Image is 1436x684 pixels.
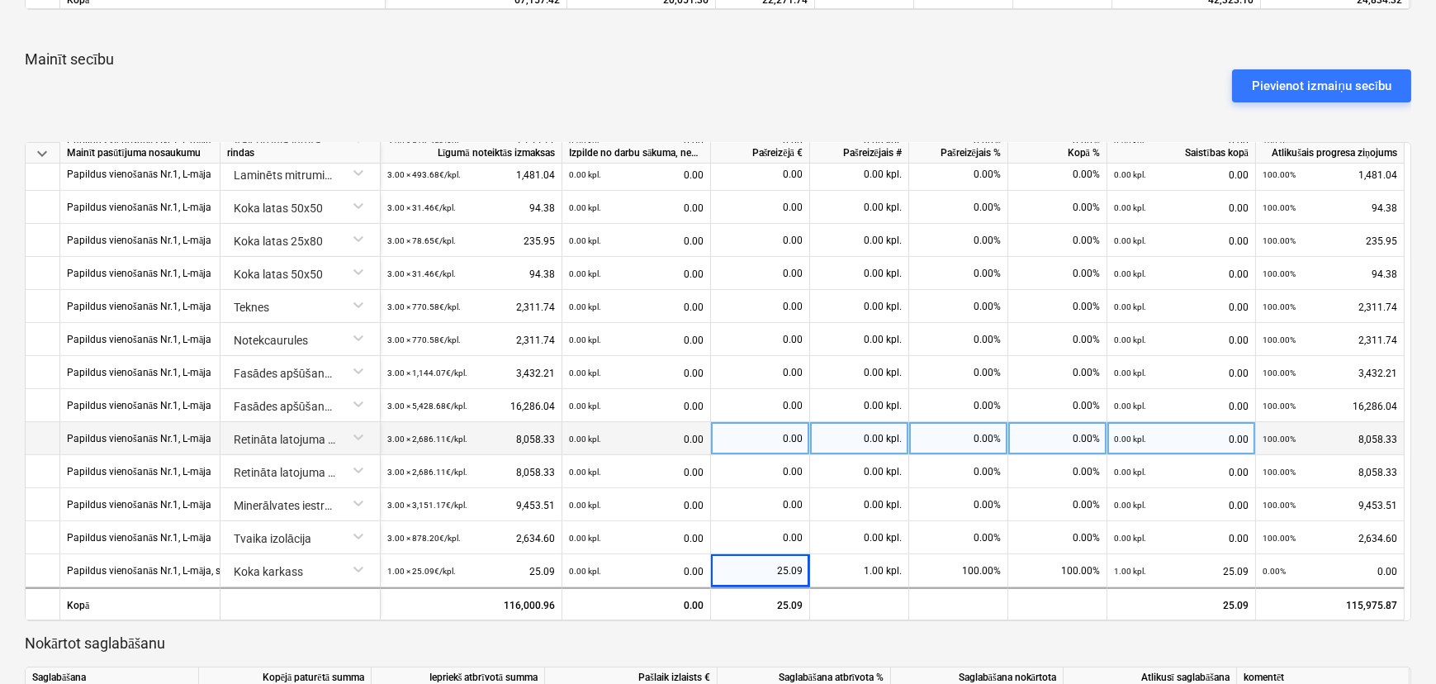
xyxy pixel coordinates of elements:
[1263,422,1397,456] div: 8,058.33
[60,143,220,164] div: Mainīt pasūtījuma nosaukumu
[569,389,704,423] div: 0.00
[1008,224,1107,257] div: 0.00%
[569,269,601,278] small: 0.00 kpl.
[909,191,1008,224] div: 0.00%
[67,323,211,355] div: Papildus vienošanās Nr.1, L-māja
[909,455,1008,488] div: 0.00%
[381,587,562,620] div: 116,000.96
[1263,567,1286,576] small: 0.00%
[1114,269,1146,278] small: 0.00 kpl.
[381,143,562,164] div: Līgumā noteiktās izmaksas
[569,257,704,291] div: 0.00
[387,257,555,291] div: 94.38
[1114,554,1249,588] div: 25.09
[569,521,704,555] div: 0.00
[569,323,704,357] div: 0.00
[387,501,467,510] small: 3.00 × 3,151.17€ / kpl.
[569,158,704,192] div: 0.00
[1256,143,1405,164] div: Atlikušais progresa ziņojums
[718,257,803,290] div: 0.00
[569,488,704,522] div: 0.00
[909,224,1008,257] div: 0.00%
[1263,554,1397,588] div: 0.00
[1114,302,1146,311] small: 0.00 kpl.
[387,567,456,576] small: 1.00 × 25.09€ / kpl.
[909,521,1008,554] div: 0.00%
[909,488,1008,521] div: 0.00%
[1263,302,1296,311] small: 100.00%
[569,302,601,311] small: 0.00 kpl.
[387,191,555,225] div: 94.38
[718,191,803,224] div: 0.00
[1008,143,1107,164] div: Kopā %
[1114,488,1249,522] div: 0.00
[67,488,211,520] div: Papildus vienošanās Nr.1, L-māja
[1263,488,1397,522] div: 9,453.51
[387,170,461,179] small: 3.00 × 493.68€ / kpl.
[1114,422,1249,456] div: 0.00
[1114,534,1146,543] small: 0.00 kpl.
[909,554,1008,587] div: 100.00%
[909,323,1008,356] div: 0.00%
[718,356,803,389] div: 0.00
[1114,368,1146,378] small: 0.00 kpl.
[25,634,1411,653] p: Nokārtot saglabāšanu
[387,323,555,357] div: 2,311.74
[1252,75,1391,97] div: Pievienot izmaiņu secību
[569,356,704,390] div: 0.00
[1114,158,1249,192] div: 0.00
[1114,567,1146,576] small: 1.00 kpl.
[718,488,803,521] div: 0.00
[1263,534,1296,543] small: 100.00%
[909,422,1008,455] div: 0.00%
[67,257,211,289] div: Papildus vienošanās Nr.1, L-māja
[387,335,461,344] small: 3.00 × 770.58€ / kpl.
[1263,257,1397,291] div: 94.38
[569,170,601,179] small: 0.00 kpl.
[1114,191,1249,225] div: 0.00
[711,143,810,164] div: Pašreizējā €
[718,422,803,455] div: 0.00
[1114,501,1146,510] small: 0.00 kpl.
[711,587,810,620] div: 25.09
[562,587,711,620] div: 0.00
[1263,521,1397,555] div: 2,634.60
[1008,422,1107,455] div: 0.00%
[569,203,601,212] small: 0.00 kpl.
[569,368,601,378] small: 0.00 kpl.
[387,401,467,411] small: 3.00 × 5,428.68€ / kpl.
[569,290,704,324] div: 0.00
[387,302,461,311] small: 3.00 × 770.58€ / kpl.
[387,534,461,543] small: 3.00 × 878.20€ / kpl.
[909,143,1008,164] div: Pašreizējais %
[25,50,1411,69] p: Mainīt secību
[67,554,297,587] div: Papildus vienošanās Nr.1, L-māja, summas korekcija
[1114,203,1146,212] small: 0.00 kpl.
[1008,455,1107,488] div: 0.00%
[810,290,909,323] div: 0.00 kpl.
[810,143,909,164] div: Pašreizējais #
[569,224,704,258] div: 0.00
[67,290,211,322] div: Papildus vienošanās Nr.1, L-māja
[1008,554,1107,587] div: 100.00%
[1008,290,1107,323] div: 0.00%
[1008,521,1107,554] div: 0.00%
[1114,455,1249,489] div: 0.00
[1008,389,1107,422] div: 0.00%
[1114,170,1146,179] small: 0.00 kpl.
[387,554,555,588] div: 25.09
[387,269,456,278] small: 3.00 × 31.46€ / kpl.
[569,191,704,225] div: 0.00
[569,422,704,456] div: 0.00
[810,158,909,191] div: 0.00 kpl.
[1114,521,1249,555] div: 0.00
[909,158,1008,191] div: 0.00%
[569,567,601,576] small: 0.00 kpl.
[718,158,803,191] div: 0.00
[1256,587,1405,620] div: 115,975.87
[569,236,601,245] small: 0.00 kpl.
[718,389,803,422] div: 0.00
[569,401,601,411] small: 0.00 kpl.
[1114,257,1249,291] div: 0.00
[718,455,803,488] div: 0.00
